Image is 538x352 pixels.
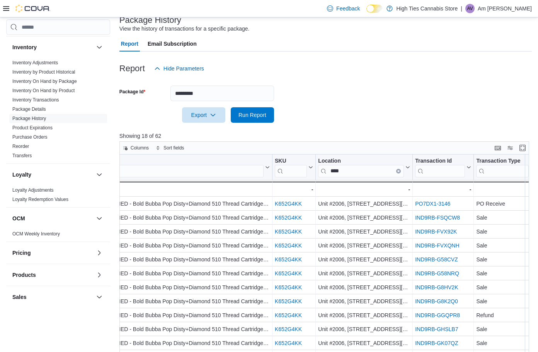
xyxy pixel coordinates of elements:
div: - [275,185,313,194]
label: Package Id [119,89,145,95]
span: Hide Parameters [163,65,204,72]
span: Purchase Orders [12,134,48,140]
a: Product Expirations [12,125,53,130]
button: Products [12,271,93,279]
div: HAPPY & STONED - Bold Bubba Pop Disty+Diamond 510 Thread Cartridge Indica - 1G [81,227,270,237]
div: Refund [476,311,535,320]
button: Inventory [95,43,104,52]
h3: Pricing [12,249,31,257]
div: - [476,185,535,194]
span: Package History [12,115,46,122]
button: OCM [95,214,104,223]
div: SKU [275,158,307,165]
input: Dark Mode [366,5,383,13]
a: PO7DX1-3146 [415,201,450,207]
div: Loyalty [6,185,110,207]
button: Pricing [12,249,93,257]
div: Totals [80,185,270,194]
p: Showing 18 of 62 [119,132,533,140]
div: Sale [476,269,535,278]
a: IND9RB-GHSLB7 [415,326,458,333]
button: Columns [120,143,152,153]
a: K652G4KK [275,299,302,305]
a: K652G4KK [275,229,302,235]
button: Sort fields [153,143,187,153]
div: Transaction Id URL [415,158,465,177]
a: K652G4KK [275,340,302,347]
span: Feedback [336,5,360,12]
div: Sale [476,227,535,237]
div: Unit #2006, [STREET_ADDRESS][PERSON_NAME] [318,199,410,209]
div: Sale [476,213,535,223]
a: Loyalty Adjustments [12,187,54,193]
button: LocationClear input [318,158,410,177]
div: Transaction Id [415,158,465,165]
a: IND9RB-FSQCW8 [415,215,460,221]
span: Columns [131,145,149,151]
a: Feedback [324,1,363,16]
button: Hide Parameters [151,61,207,76]
span: Inventory On Hand by Product [12,88,75,94]
div: Location [318,158,404,165]
h3: Loyalty [12,171,31,179]
h3: Report [119,64,145,73]
a: IND9RB-G58CVZ [415,257,458,263]
button: Sales [95,292,104,302]
div: HAPPY & STONED - Bold Bubba Pop Disty+Diamond 510 Thread Cartridge Indica - 1G [81,199,270,209]
span: Inventory On Hand by Package [12,78,77,84]
a: Inventory On Hand by Product [12,88,75,93]
a: Transfers [12,153,32,158]
p: Am [PERSON_NAME] [478,4,532,13]
span: Inventory Transactions [12,97,59,103]
a: Package Details [12,106,46,112]
button: Products [95,270,104,280]
button: Loyalty [12,171,93,179]
h3: Package History [119,15,181,25]
span: Sort fields [163,145,184,151]
div: Unit #2006, [STREET_ADDRESS][PERSON_NAME] [318,311,410,320]
button: Loyalty [95,170,104,179]
button: Enter fullscreen [518,143,527,153]
a: IND9RB-GGQPR8 [415,313,460,319]
div: Sale [476,297,535,306]
div: HAPPY & STONED - Bold Bubba Pop Disty+Diamond 510 Thread Cartridge Indica - 1G [81,311,270,320]
div: Unit #2006, [STREET_ADDRESS][PERSON_NAME] [318,297,410,306]
span: Transfers [12,153,32,159]
div: HAPPY & STONED - Bold Bubba Pop Disty+Diamond 510 Thread Cartridge Indica - 1G [81,283,270,292]
div: HAPPY & STONED - Bold Bubba Pop Disty+Diamond 510 Thread Cartridge Indica - 1G [81,241,270,251]
button: Transaction Type [476,158,535,177]
a: IND9RB-G8HV2K [415,285,458,291]
div: HAPPY & STONED - Bold Bubba Pop Disty+Diamond 510 Thread Cartridge Indica - 1G [81,269,270,278]
div: Sale [476,339,535,348]
div: Product [81,158,264,165]
div: Unit #2006, [STREET_ADDRESS][PERSON_NAME] [318,241,410,251]
span: OCM Weekly Inventory [12,231,60,237]
span: Export [187,107,221,123]
a: Package History [12,116,46,121]
button: Sales [12,293,93,301]
button: Keyboard shortcuts [493,143,502,153]
p: High Ties Cannabis Store [397,4,458,13]
span: Inventory by Product Historical [12,69,75,75]
div: HAPPY & STONED - Bold Bubba Pop Disty+Diamond 510 Thread Cartridge Indica - 1G [81,325,270,334]
a: IND9RB-FVXQNH [415,243,459,249]
button: Product [81,158,270,177]
div: HAPPY & STONED - Bold Bubba Pop Disty+Diamond 510 Thread Cartridge Indica - 1G [81,297,270,306]
span: AV [467,4,473,13]
div: View the history of transactions for a specific package. [119,25,250,33]
h3: Products [12,271,36,279]
div: Product [81,158,264,177]
button: Transaction Id [415,158,471,177]
span: Report [121,36,138,52]
button: Clear input [396,169,401,173]
div: HAPPY & STONED - Bold Bubba Pop Disty+Diamond 510 Thread Cartridge Indica - 1G [81,339,270,348]
button: SKU [275,158,313,177]
span: Inventory Adjustments [12,60,58,66]
h3: Sales [12,293,27,301]
span: Run Report [238,111,266,119]
button: Inventory [12,43,93,51]
a: K652G4KK [275,215,302,221]
a: K652G4KK [275,243,302,249]
a: IND9RB-G58NRQ [415,271,459,277]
